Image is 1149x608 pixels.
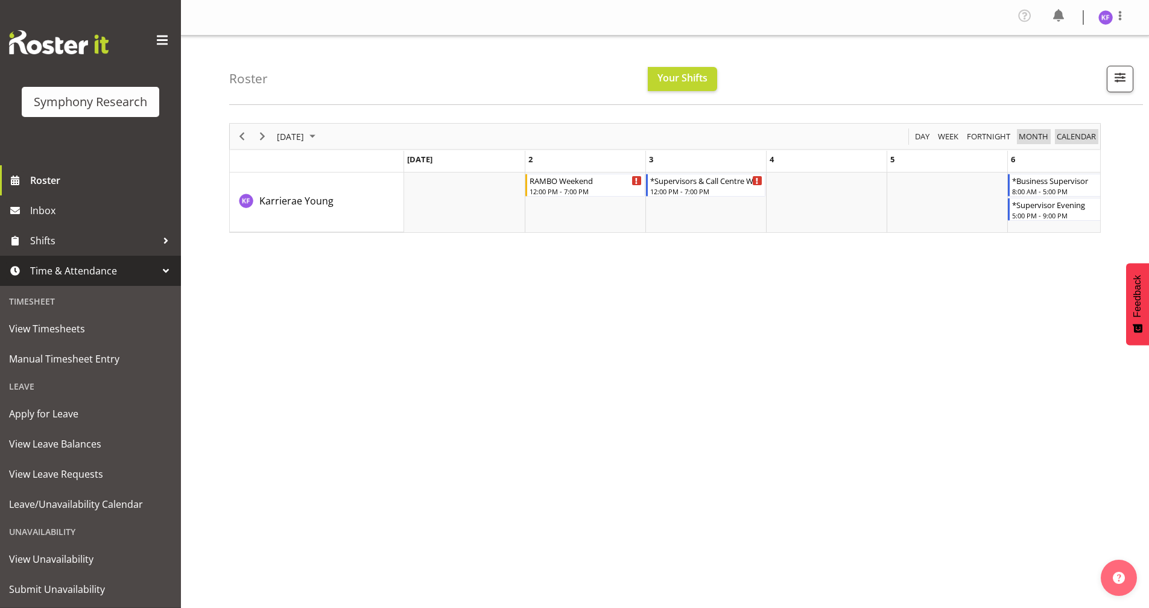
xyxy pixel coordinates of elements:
button: Timeline Week [936,129,961,144]
span: Day [914,129,931,144]
span: View Timesheets [9,320,172,338]
span: Time & Attendance [30,262,157,280]
span: Your Shifts [657,71,707,84]
div: Previous [232,124,252,149]
td: Karrierae Young resource [230,173,404,232]
img: Rosterit website logo [9,30,109,54]
a: View Leave Balances [3,429,178,459]
span: Month [1018,129,1049,144]
div: Next [252,124,273,149]
span: [DATE] [276,129,305,144]
div: Karrierae Young"s event - *Supervisors & Call Centre Weekend Begin From Sunday, August 3, 2025 at... [646,174,765,197]
a: Karrierae Young [259,194,334,208]
div: of August 2025 [229,123,1101,233]
button: Your Shifts [648,67,717,91]
button: Month [1055,129,1098,144]
div: Symphony Research [34,93,147,111]
a: View Timesheets [3,314,178,344]
div: 8:00 AM - 5:00 PM [1012,186,1124,196]
img: help-xxl-2.png [1113,572,1125,584]
a: Submit Unavailability [3,574,178,604]
span: Saturday, August 2, 2025 [528,154,533,165]
div: Leave [3,374,178,399]
button: Feedback - Show survey [1126,263,1149,345]
button: Fortnight [965,129,1013,144]
h4: Roster [229,72,268,86]
button: Timeline Month [1017,129,1051,144]
span: View Leave Requests [9,465,172,483]
span: Shifts [30,232,157,250]
a: View Unavailability [3,544,178,574]
button: Previous [234,129,250,144]
span: Sunday, August 3, 2025 [649,154,653,165]
button: August 2025 [275,129,321,144]
div: *Supervisors & Call Centre Weekend [650,174,762,186]
span: Tuesday, August 5, 2025 [890,154,894,165]
span: Roster [30,171,175,189]
span: Feedback [1132,275,1143,317]
div: *Business Supervisor [1012,174,1124,186]
span: Manual Timesheet Entry [9,350,172,368]
a: Apply for Leave [3,399,178,429]
button: Filter Shifts [1107,66,1133,92]
button: Next [255,129,271,144]
span: Monday, August 4, 2025 [770,154,774,165]
span: Friday, August 1, 2025 [407,154,432,165]
img: karrierae-frydenlund1891.jpg [1098,10,1113,25]
span: View Leave Balances [9,435,172,453]
a: Manual Timesheet Entry [3,344,178,374]
div: Karrierae Young"s event - RAMBO Weekend Begin From Saturday, August 2, 2025 at 12:00:00 PM GMT+12... [525,174,645,197]
span: Leave/Unavailability Calendar [9,495,172,513]
div: *Supervisor Evening [1012,198,1124,211]
div: 12:00 PM - 7:00 PM [650,186,762,196]
div: Timesheet [3,289,178,314]
span: Week [937,129,960,144]
div: 5:00 PM - 9:00 PM [1012,211,1124,220]
span: Submit Unavailability [9,580,172,598]
span: Apply for Leave [9,405,172,423]
span: View Unavailability [9,550,172,568]
div: Unavailability [3,519,178,544]
a: View Leave Requests [3,459,178,489]
div: 12:00 PM - 7:00 PM [530,186,642,196]
div: Karrierae Young"s event - *Supervisor Evening Begin From Wednesday, August 6, 2025 at 5:00:00 PM ... [1008,198,1127,221]
span: Fortnight [966,129,1011,144]
span: Inbox [30,201,175,220]
a: Leave/Unavailability Calendar [3,489,178,519]
span: Wednesday, August 6, 2025 [1011,154,1015,165]
span: calendar [1056,129,1097,144]
div: RAMBO Weekend [530,174,642,186]
div: Karrierae Young"s event - *Business Supervisor Begin From Wednesday, August 6, 2025 at 8:00:00 AM... [1008,174,1127,197]
button: Timeline Day [913,129,932,144]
